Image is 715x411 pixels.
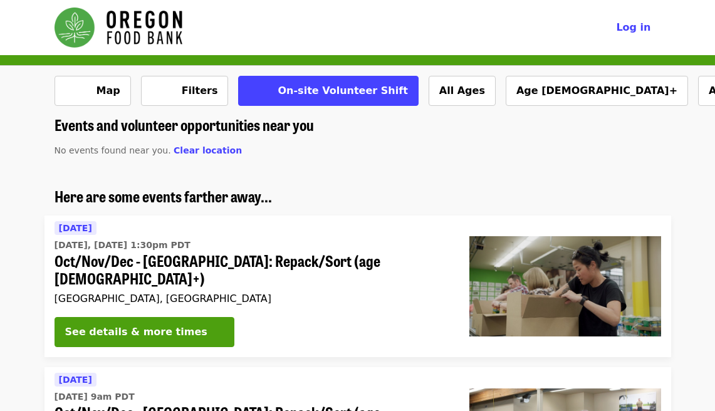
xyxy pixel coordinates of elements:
[55,145,171,155] span: No events found near you.
[55,113,314,135] span: Events and volunteer opportunities near you
[174,145,242,155] span: Clear location
[429,76,496,106] button: All Ages
[141,76,229,106] button: Filters (0 selected)
[65,85,76,96] i: map icon
[55,239,190,252] time: [DATE], [DATE] 1:30pm PDT
[469,236,661,336] img: Oct/Nov/Dec - Portland: Repack/Sort (age 8+) organized by Oregon Food Bank
[612,13,622,43] input: Search
[55,293,449,304] div: [GEOGRAPHIC_DATA], [GEOGRAPHIC_DATA]
[152,85,162,96] i: sliders-h icon
[616,21,650,33] span: Log in
[55,185,272,207] span: Here are some events farther away...
[59,375,92,385] span: [DATE]
[595,21,605,33] i: search icon
[238,76,418,106] button: On-site Volunteer Shift
[249,85,258,96] i: check icon
[97,85,120,96] span: Map
[215,326,224,338] i: arrow-right icon
[278,85,407,96] span: On-site Volunteer Shift
[55,317,234,347] button: See details & more times
[55,8,182,48] img: Oregon Food Bank - Home
[55,252,449,288] span: Oct/Nov/Dec - [GEOGRAPHIC_DATA]: Repack/Sort (age [DEMOGRAPHIC_DATA]+)
[44,216,671,358] a: See details for "Oct/Nov/Dec - Portland: Repack/Sort (age 8+)"
[65,325,207,340] div: See details & more times
[59,223,92,233] span: [DATE]
[174,144,242,157] button: Clear location
[182,85,218,96] span: Filters
[55,76,131,106] button: Show map view
[55,390,135,403] time: [DATE] 9am PDT
[506,76,688,106] button: Age [DEMOGRAPHIC_DATA]+
[606,15,660,40] button: Log in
